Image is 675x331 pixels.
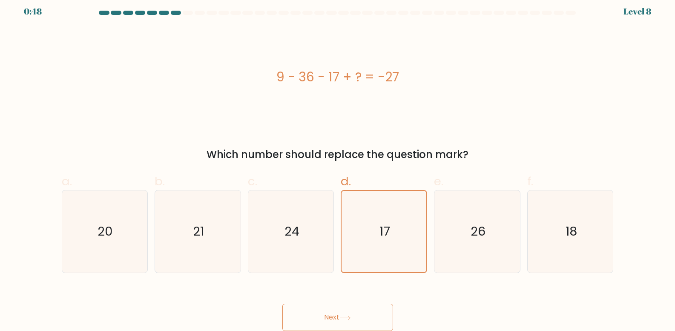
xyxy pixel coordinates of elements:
span: a. [62,173,72,190]
text: 21 [193,223,204,240]
text: 26 [471,223,485,240]
div: Which number should replace the question mark? [67,147,609,162]
div: 9 - 36 - 17 + ? = -27 [62,67,614,86]
text: 20 [98,223,113,240]
text: 24 [284,223,299,240]
text: 17 [379,223,390,240]
text: 18 [566,223,577,240]
span: d. [341,173,351,190]
div: Level 8 [623,5,651,18]
span: c. [248,173,257,190]
span: e. [434,173,443,190]
button: Next [282,304,393,331]
div: 0:48 [24,5,42,18]
span: f. [527,173,533,190]
span: b. [155,173,165,190]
